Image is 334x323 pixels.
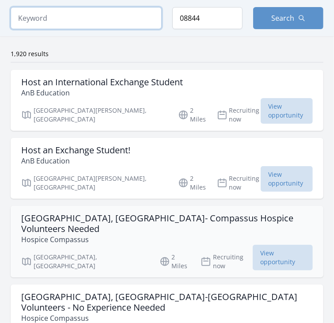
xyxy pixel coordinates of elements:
[172,7,243,29] input: Location
[261,166,313,192] span: View opportunity
[21,292,313,313] h3: [GEOGRAPHIC_DATA], [GEOGRAPHIC_DATA]-[GEOGRAPHIC_DATA] Volunteers - No Experience Needed
[21,234,313,245] p: Hospice Compassus
[178,174,206,192] p: 2 Miles
[272,13,295,23] span: Search
[11,138,323,199] a: Host an Exchange Student! AnB Education [GEOGRAPHIC_DATA][PERSON_NAME], [GEOGRAPHIC_DATA] 2 Miles...
[21,213,313,234] h3: [GEOGRAPHIC_DATA], [GEOGRAPHIC_DATA]- Compassus Hospice Volunteers Needed
[11,70,323,131] a: Host an International Exchange Student AnB Education [GEOGRAPHIC_DATA][PERSON_NAME], [GEOGRAPHIC_...
[217,106,261,124] p: Recruiting now
[11,7,162,29] input: Keyword
[159,253,190,270] p: 2 Miles
[11,49,49,58] span: 1,920 results
[21,106,167,124] p: [GEOGRAPHIC_DATA][PERSON_NAME], [GEOGRAPHIC_DATA]
[217,174,261,192] p: Recruiting now
[21,77,183,87] h3: Host an International Exchange Student
[11,206,323,277] a: [GEOGRAPHIC_DATA], [GEOGRAPHIC_DATA]- Compassus Hospice Volunteers Needed Hospice Compassus [GEOG...
[178,106,206,124] p: 2 Miles
[21,145,130,156] h3: Host an Exchange Student!
[261,98,313,124] span: View opportunity
[253,245,313,270] span: View opportunity
[21,174,167,192] p: [GEOGRAPHIC_DATA][PERSON_NAME], [GEOGRAPHIC_DATA]
[21,87,183,98] p: AnB Education
[21,156,130,166] p: AnB Education
[201,253,253,270] p: Recruiting now
[21,253,149,270] p: [GEOGRAPHIC_DATA], [GEOGRAPHIC_DATA]
[253,7,323,29] button: Search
